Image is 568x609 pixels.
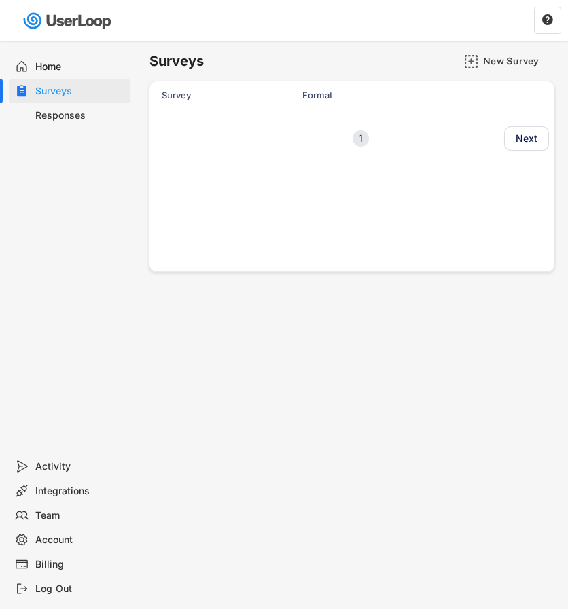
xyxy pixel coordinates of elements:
div: Integrations [35,485,125,498]
div: Log Out [35,583,125,595]
div: Account [35,534,125,547]
text:  [542,14,553,26]
div: Home [35,60,125,73]
h6: Surveys [149,52,204,71]
button:  [542,14,554,26]
div: Responses [35,109,125,122]
div: Surveys [35,85,125,98]
div: Survey [162,89,294,101]
div: New Survey [483,55,551,67]
button: Next [504,126,549,151]
div: Billing [35,558,125,571]
img: userloop-logo-01.svg [20,7,116,35]
img: AddMajor.svg [464,54,478,69]
div: Team [35,509,125,522]
div: Activity [35,460,125,473]
div: Format [302,89,435,101]
div: 1 [353,134,369,143]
